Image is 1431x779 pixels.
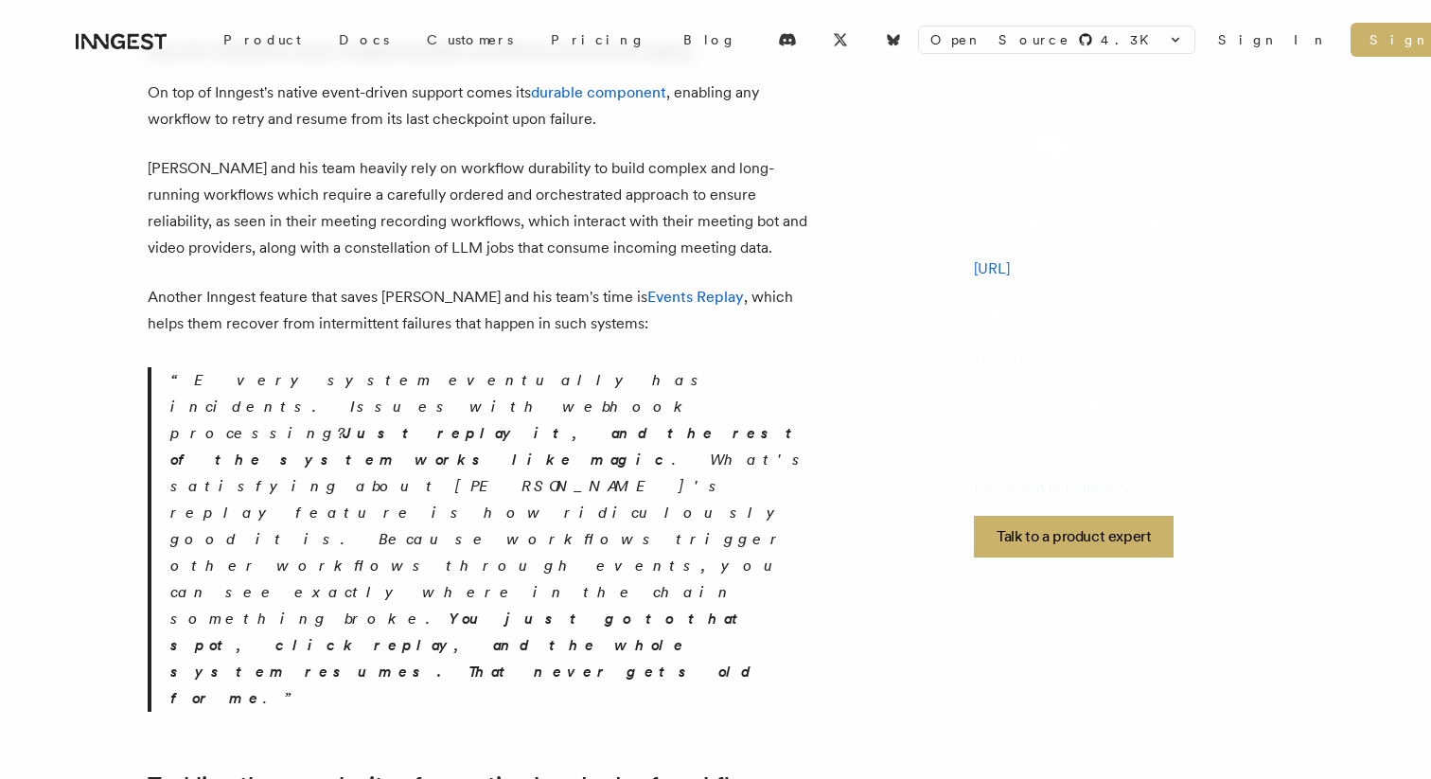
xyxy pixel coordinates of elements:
span: Industry: [974,350,1034,368]
a: Blog [664,23,755,57]
a: Talk to a product expert [974,516,1174,558]
strong: Just replay it, and the rest of the system works like magic [170,424,805,469]
a: X [820,25,861,55]
p: The CRM for AI Native Companies [974,212,1207,235]
img: Day AI's logo [974,136,1125,174]
div: Product [204,23,320,57]
p: SaaS / AI Agents [974,348,1151,371]
span: 4.3 K [1101,30,1160,49]
strong: You just go to that spot, click replay, and the whole system resumes. That never gets old for me [170,610,755,707]
span: Use case: [974,396,1038,414]
a: Pricing [532,23,664,57]
p: CRM, AI Agents [974,394,1150,416]
p: 2-20 [974,303,1089,326]
a: Customers [408,23,532,57]
p: Interested in Inngest? [974,478,1174,501]
a: Events Replay [647,288,744,306]
a: Docs [320,23,408,57]
a: Sign In [1218,30,1328,49]
a: durable component [531,83,666,101]
span: Employees: [974,305,1053,323]
a: Discord [767,25,808,55]
span: Open Source [930,30,1070,49]
a: [URL] [974,259,1010,277]
p: Every system eventually has incidents. Issues with webhook processing? . What's satisfying about ... [170,367,810,712]
p: On top of Inngest's native event-driven support comes its , enabling any workflow to retry and re... [148,80,810,133]
p: [PERSON_NAME] and his team heavily rely on workflow durability to build complex and long-running ... [148,155,810,261]
p: Another Inngest feature that saves [PERSON_NAME] and his team's time is , which helps them recove... [148,284,810,337]
a: Bluesky [873,25,914,55]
